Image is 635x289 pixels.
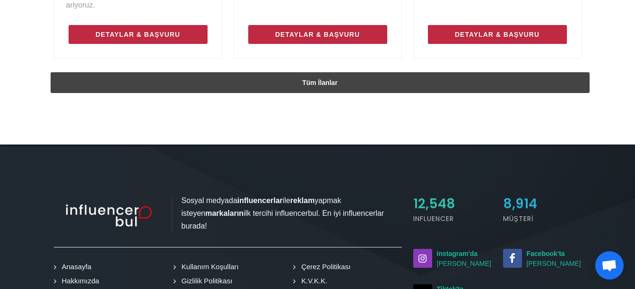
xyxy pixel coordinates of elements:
a: K.V.K.K. [296,276,329,287]
a: Detaylar & Başvuru [69,25,208,44]
a: Tüm İlanlar [51,72,590,93]
strong: Instagram'da [437,250,478,257]
h5: Müşteri [503,214,582,224]
strong: influencerlar [237,196,283,204]
a: Anasayfa [56,262,93,272]
a: Detaylar & Başvuru [248,25,387,44]
p: Sosyal medyada ile yapmak isteyen ilk tercihi influencerbul. En iyi influencerlar burada! [54,194,402,233]
small: [PERSON_NAME] [413,249,492,269]
a: Çerez Politikası [296,262,352,272]
a: Facebook'ta[PERSON_NAME] [503,249,582,269]
h5: Influencer [413,214,492,224]
div: Açık sohbet [595,251,624,280]
a: Hakkımızda [56,276,101,287]
a: Gizlilik Politikası [176,276,234,287]
strong: reklam [290,196,315,204]
span: 8,914 [503,195,537,213]
strong: markaların [205,209,244,217]
small: [PERSON_NAME] [503,249,582,269]
span: 12,548 [413,195,455,213]
span: Detaylar & Başvuru [96,29,180,40]
img: influencer_light.png [54,198,172,232]
a: Detaylar & Başvuru [428,25,567,44]
a: Instagram'da[PERSON_NAME] [413,249,492,269]
span: Detaylar & Başvuru [275,29,360,40]
span: Detaylar & Başvuru [455,29,539,40]
strong: Facebook'ta [527,250,565,257]
a: Kullanım Koşulları [176,262,240,272]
